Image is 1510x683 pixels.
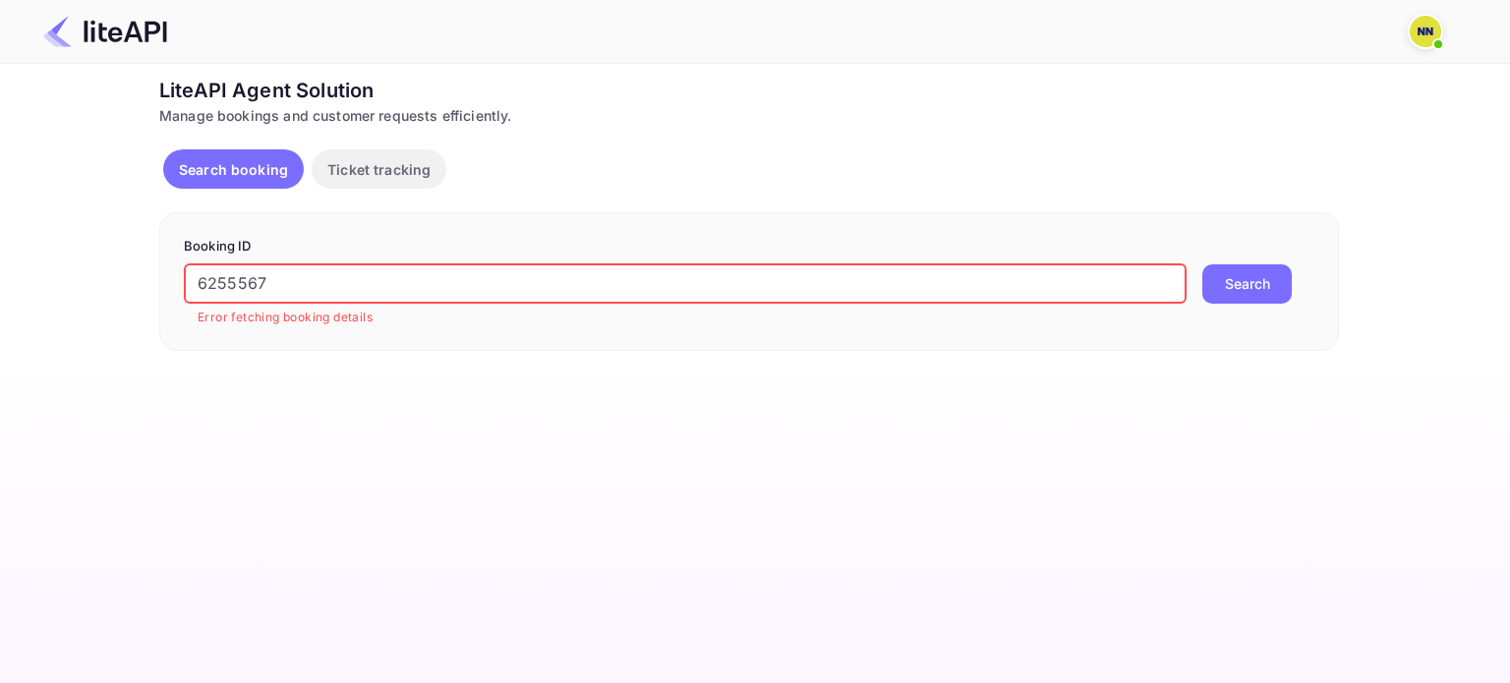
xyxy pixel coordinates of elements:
p: Booking ID [184,237,1314,256]
p: Error fetching booking details [198,308,1173,327]
p: Search booking [179,159,288,180]
div: Manage bookings and customer requests efficiently. [159,105,1339,126]
div: LiteAPI Agent Solution [159,76,1339,105]
img: N/A N/A [1410,16,1441,47]
input: Enter Booking ID (e.g., 63782194) [184,264,1187,304]
button: Search [1202,264,1292,304]
p: Ticket tracking [327,159,431,180]
img: LiteAPI Logo [43,16,167,47]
